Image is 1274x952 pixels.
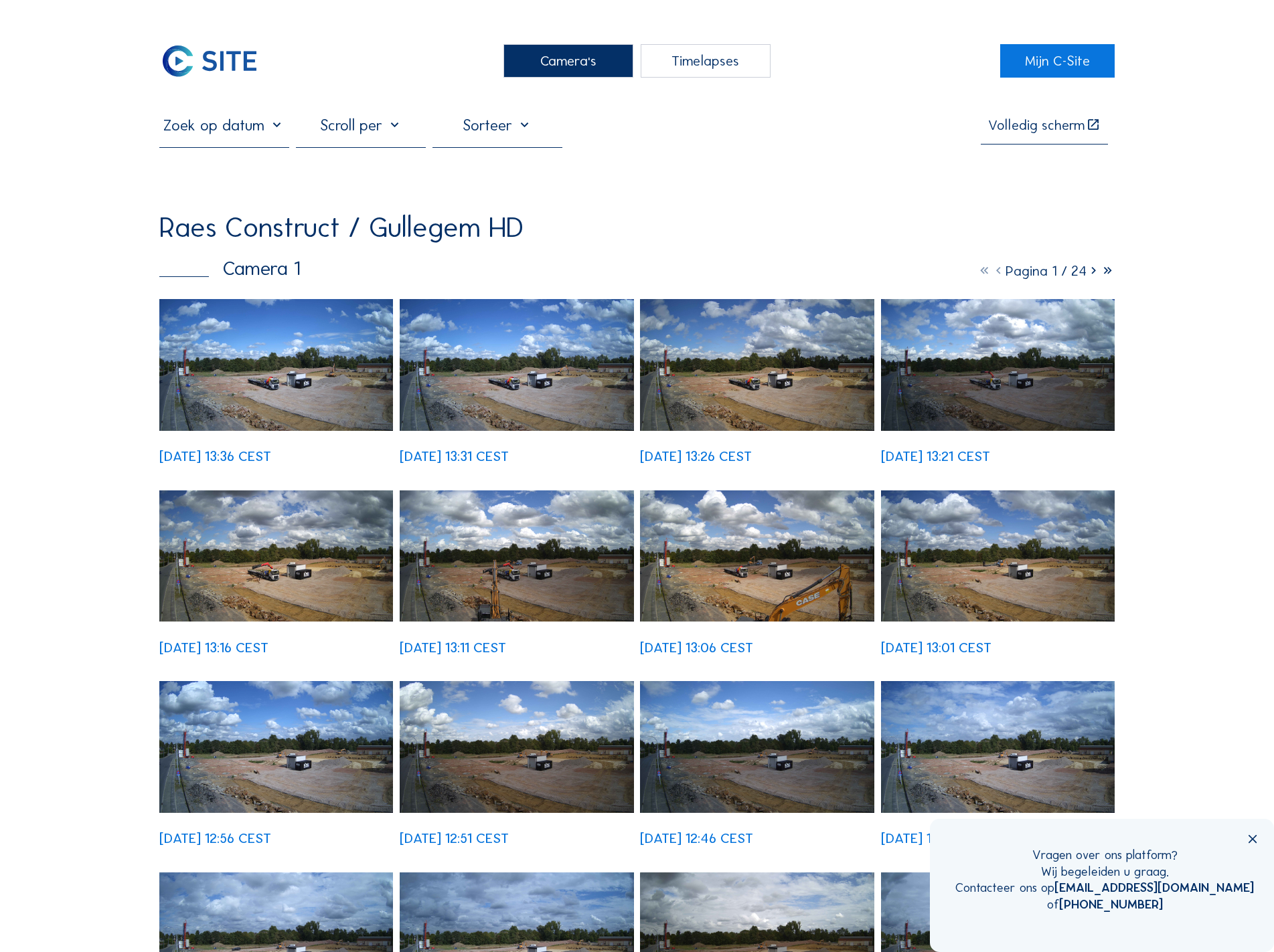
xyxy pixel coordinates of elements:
[640,832,753,846] div: [DATE] 12:46 CEST
[955,896,1254,913] div: of
[159,299,393,431] img: image_53058021
[640,299,874,431] img: image_53057749
[159,641,268,655] div: [DATE] 13:16 CEST
[640,641,753,655] div: [DATE] 13:06 CEST
[159,116,289,134] input: Zoek op datum 󰅀
[881,641,991,655] div: [DATE] 13:01 CEST
[159,681,393,813] img: image_53056939
[640,490,874,622] img: image_53057212
[1054,880,1254,895] a: [EMAIL_ADDRESS][DOMAIN_NAME]
[159,44,274,78] a: C-SITE Logo
[881,299,1115,431] img: image_53057619
[988,118,1085,132] div: Volledig scherm
[503,44,633,78] div: Camera's
[640,450,752,464] div: [DATE] 13:26 CEST
[400,450,509,464] div: [DATE] 13:31 CEST
[400,490,633,622] img: image_53057351
[400,299,633,431] img: image_53057884
[955,864,1254,880] div: Wij begeleiden u graag.
[400,641,506,655] div: [DATE] 13:11 CEST
[955,880,1254,896] div: Contacteer ons op
[881,832,991,846] div: [DATE] 12:41 CEST
[881,450,990,464] div: [DATE] 13:21 CEST
[955,847,1254,863] div: Vragen over ons platform?
[400,681,633,813] img: image_53056814
[881,490,1115,622] img: image_53057084
[400,832,509,846] div: [DATE] 12:51 CEST
[159,213,524,242] div: Raes Construct / Gullegem HD
[159,450,271,464] div: [DATE] 13:36 CEST
[1059,896,1163,912] a: [PHONE_NUMBER]
[881,681,1115,813] img: image_53056543
[640,681,874,813] img: image_53056678
[641,44,771,78] div: Timelapses
[159,832,271,846] div: [DATE] 12:56 CEST
[1006,262,1087,280] span: Pagina 1 / 24
[159,44,259,78] img: C-SITE Logo
[159,490,393,622] img: image_53057482
[1000,44,1115,78] a: Mijn C-Site
[159,259,301,278] div: Camera 1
